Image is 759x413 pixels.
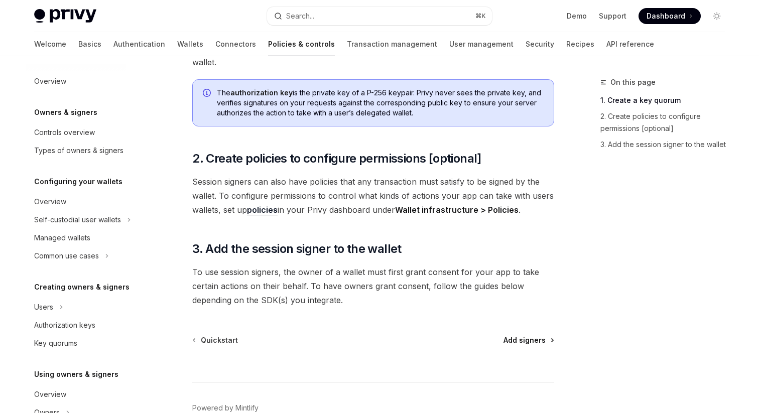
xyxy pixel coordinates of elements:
a: Security [526,32,554,56]
span: 2. Create policies to configure permissions [optional] [192,151,481,167]
a: Authorization keys [26,316,155,334]
a: 1. Create a key quorum [600,92,733,108]
svg: Info [203,89,213,99]
a: Connectors [215,32,256,56]
div: Overview [34,196,66,208]
h5: Using owners & signers [34,368,118,380]
span: Quickstart [201,335,238,345]
span: 3. Add the session signer to the wallet [192,241,402,257]
a: Types of owners & signers [26,142,155,160]
a: policies [247,205,278,215]
span: On this page [610,76,656,88]
a: Wallets [177,32,203,56]
a: Authentication [113,32,165,56]
a: Controls overview [26,123,155,142]
div: Overview [34,75,66,87]
button: Search...⌘K [267,7,492,25]
span: To use session signers, the owner of a wallet must first grant consent for your app to take certa... [192,265,554,307]
a: Overview [26,72,155,90]
div: Authorization keys [34,319,95,331]
div: Common use cases [34,250,99,262]
a: Recipes [566,32,594,56]
div: Controls overview [34,126,95,139]
div: Key quorums [34,337,77,349]
a: Policies & controls [268,32,335,56]
a: Powered by Mintlify [192,403,259,413]
strong: authorization key [230,88,293,97]
a: API reference [606,32,654,56]
span: Session signers can also have policies that any transaction must satisfy to be signed by the wall... [192,175,554,217]
a: Key quorums [26,334,155,352]
strong: Wallet infrastructure > Policies [395,205,519,215]
a: Dashboard [639,8,701,24]
a: Quickstart [193,335,238,345]
a: Transaction management [347,32,437,56]
a: Basics [78,32,101,56]
a: Support [599,11,626,21]
h5: Owners & signers [34,106,97,118]
span: The is the private key of a P-256 keypair. Privy never sees the private key, and verifies signatu... [217,88,544,118]
div: Users [34,301,53,313]
span: ⌘ K [475,12,486,20]
a: Demo [567,11,587,21]
a: Managed wallets [26,229,155,247]
span: Add signers [503,335,546,345]
a: 3. Add the session signer to the wallet [600,136,733,153]
div: Types of owners & signers [34,145,123,157]
a: Welcome [34,32,66,56]
div: Overview [34,388,66,400]
div: Search... [286,10,314,22]
h5: Creating owners & signers [34,281,130,293]
h5: Configuring your wallets [34,176,122,188]
img: light logo [34,9,96,23]
a: Overview [26,385,155,403]
button: Toggle dark mode [709,8,725,24]
a: User management [449,32,514,56]
a: 2. Create policies to configure permissions [optional] [600,108,733,136]
a: Add signers [503,335,553,345]
div: Managed wallets [34,232,90,244]
span: Dashboard [647,11,685,21]
div: Self-custodial user wallets [34,214,121,226]
a: Overview [26,193,155,211]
